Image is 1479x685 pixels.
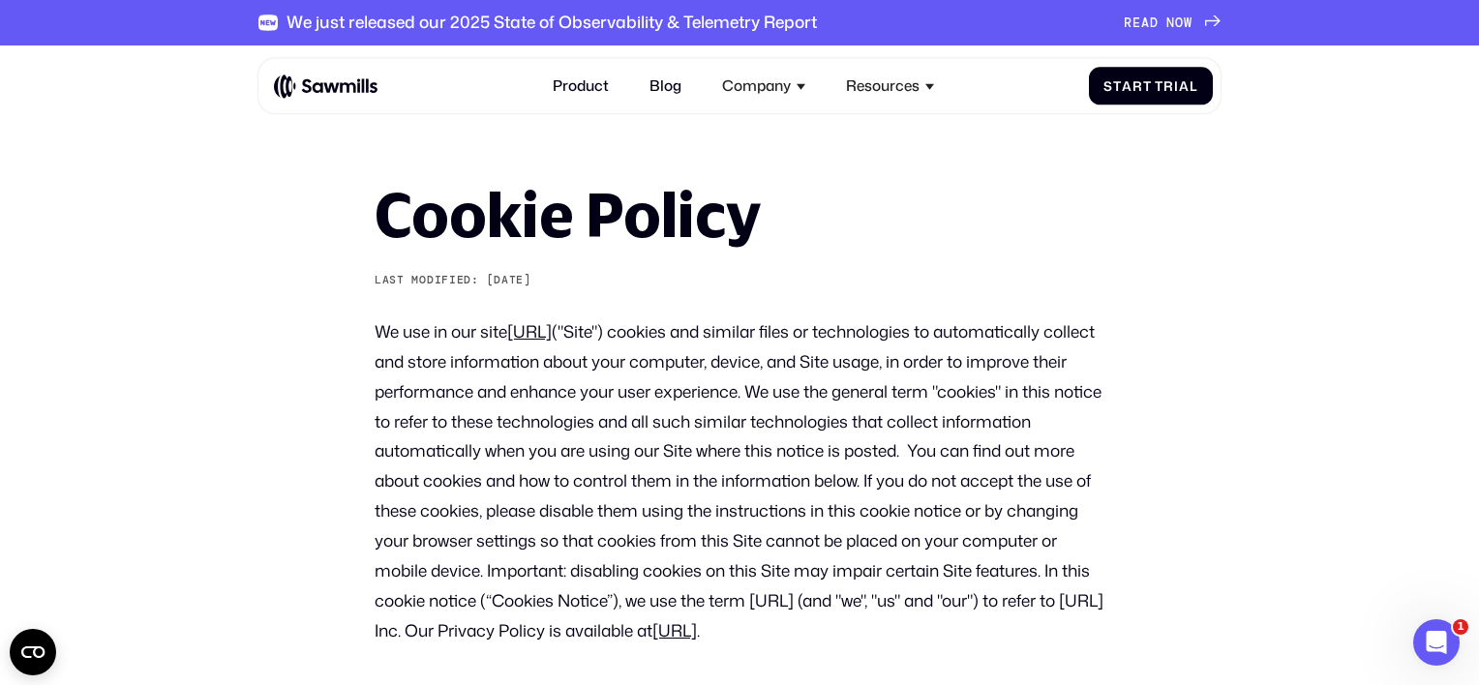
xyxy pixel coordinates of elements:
span: t [1143,78,1152,94]
a: [URL] [507,319,552,343]
span: W [1184,15,1192,31]
span: i [1174,78,1179,94]
span: a [1122,78,1132,94]
a: Product [541,66,619,105]
a: READNOW [1124,15,1220,31]
span: l [1190,78,1198,94]
span: S [1103,78,1113,94]
p: We use in our site ("Site") cookies and similar files or technologies to automatically collect an... [375,317,1104,646]
button: Open CMP widget [10,629,56,675]
a: Blog [638,66,692,105]
div: Resources [846,77,920,95]
span: D [1150,15,1159,31]
a: StartTrial [1089,67,1213,104]
span: O [1175,15,1184,31]
span: t [1113,78,1122,94]
iframe: Intercom live chat [1413,619,1460,666]
span: r [1132,78,1143,94]
div: Company [710,66,816,105]
span: A [1141,15,1150,31]
span: a [1179,78,1190,94]
h1: Cookie Policy [375,185,1104,245]
span: r [1163,78,1174,94]
h6: Last modified: [DATE] [375,274,1104,287]
div: Company [722,77,791,95]
span: 1 [1453,619,1468,635]
span: N [1166,15,1175,31]
a: [URL] [652,618,697,642]
span: T [1155,78,1163,94]
div: Resources [834,66,945,105]
span: E [1132,15,1141,31]
span: R [1124,15,1132,31]
div: We just released our 2025 State of Observability & Telemetry Report [287,13,817,33]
